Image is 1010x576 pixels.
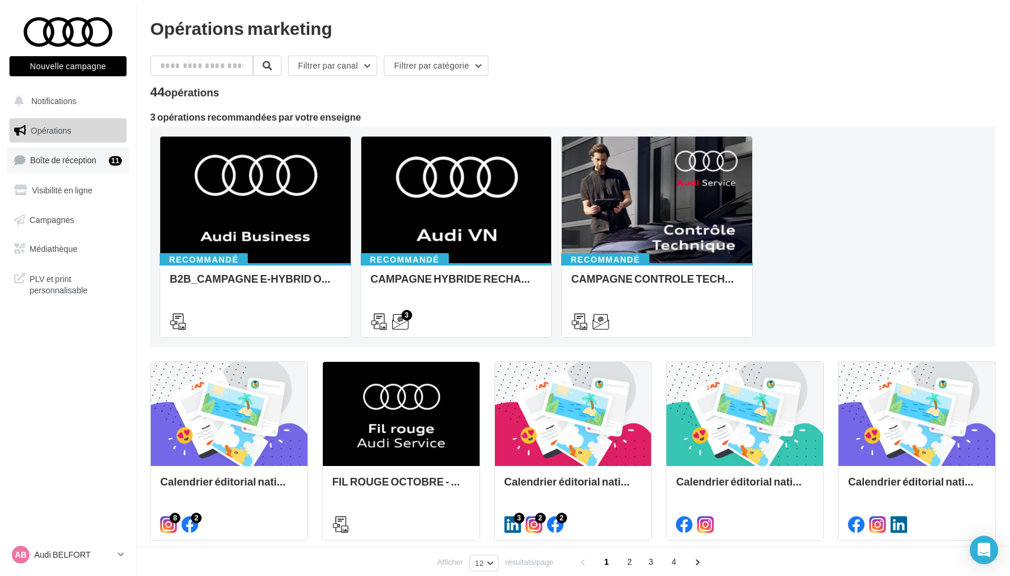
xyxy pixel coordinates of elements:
div: Recommandé [361,253,449,266]
div: 2 [191,513,202,523]
div: Recommandé [561,253,649,266]
a: Boîte de réception11 [7,147,129,173]
div: 44 [150,85,219,98]
div: 3 [514,513,525,523]
a: Visibilité en ligne [7,178,129,203]
span: 12 [475,558,484,568]
span: 3 [642,552,661,571]
span: 2 [620,552,639,571]
div: 3 [402,310,412,321]
span: Visibilité en ligne [32,185,92,195]
span: résultats/page [505,556,553,568]
div: opérations [164,87,219,98]
div: B2B_CAMPAGNE E-HYBRID OCTOBRE [170,273,341,296]
span: Médiathèque [30,244,77,254]
span: 1 [597,552,616,571]
button: Nouvelle campagne [9,56,127,76]
div: CAMPAGNE HYBRIDE RECHARGEABLE [371,273,542,296]
span: AB [15,549,27,561]
a: Opérations [7,118,129,143]
span: Opérations [31,125,71,135]
a: Campagnes [7,208,129,232]
a: PLV et print personnalisable [7,266,129,301]
span: Notifications [31,96,76,106]
a: Médiathèque [7,237,129,261]
div: Calendrier éditorial national : semaine du 15.09 au 21.09 [676,475,814,499]
div: CAMPAGNE CONTROLE TECHNIQUE 25€ OCTOBRE [571,273,743,296]
div: 8 [170,513,180,523]
div: 2 [556,513,567,523]
button: Filtrer par canal [288,56,377,76]
span: Afficher [437,556,463,568]
div: Calendrier éditorial national : semaine du 29.09 au 05.10 [160,475,298,499]
a: AB Audi BELFORT [9,543,127,566]
div: Calendrier éditorial national : semaine du 22.09 au 28.09 [504,475,642,499]
span: Boîte de réception [30,155,96,165]
div: 11 [109,156,122,166]
div: FIL ROUGE OCTOBRE - AUDI SERVICE [332,475,470,499]
button: Notifications [7,89,124,114]
p: Audi BELFORT [34,549,113,561]
div: 2 [535,513,546,523]
span: PLV et print personnalisable [30,271,122,296]
div: Recommandé [160,253,248,266]
span: 4 [665,552,684,571]
div: Open Intercom Messenger [970,536,998,564]
button: 12 [470,555,498,571]
span: Campagnes [30,214,75,224]
div: 3 opérations recommandées par votre enseigne [150,112,996,122]
div: Calendrier éditorial national : semaine du 08.09 au 14.09 [848,475,986,499]
div: Opérations marketing [150,19,996,37]
button: Filtrer par catégorie [384,56,488,76]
